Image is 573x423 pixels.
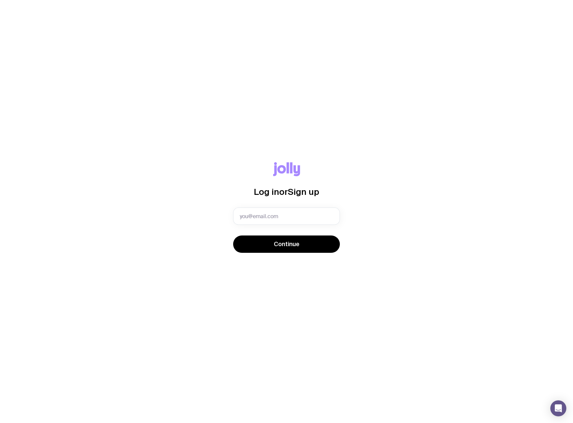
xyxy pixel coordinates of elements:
span: or [279,187,288,197]
button: Continue [233,235,340,253]
span: Continue [274,240,300,248]
span: Log in [254,187,279,197]
div: Open Intercom Messenger [550,400,566,416]
input: you@email.com [233,208,340,225]
span: Sign up [288,187,319,197]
